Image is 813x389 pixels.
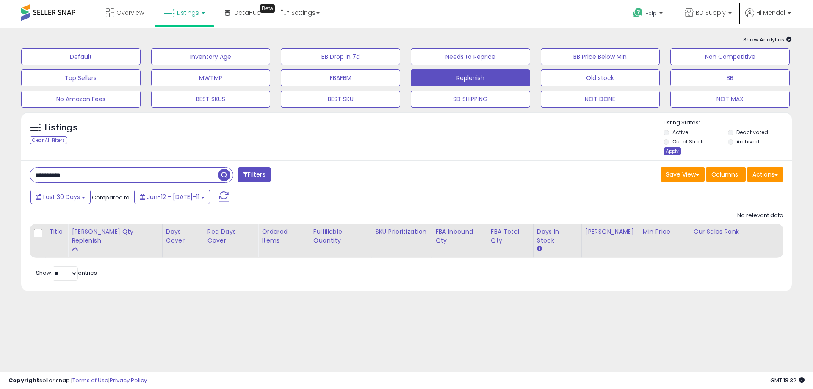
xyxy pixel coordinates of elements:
div: No relevant data [737,212,783,220]
div: Days Cover [166,227,200,245]
button: Jun-12 - [DATE]-11 [134,190,210,204]
strong: Copyright [8,376,39,384]
small: Days In Stock. [537,245,542,253]
a: Help [626,1,671,28]
button: BB Drop in 7d [281,48,400,65]
span: Help [645,10,657,17]
button: SD SHIPPING [411,91,530,108]
button: Filters [238,167,271,182]
div: Cur Sales Rank [694,227,780,236]
button: Non Competitive [670,48,790,65]
span: Show: entries [36,269,97,277]
i: Get Help [633,8,643,18]
a: Privacy Policy [110,376,147,384]
div: Apply [664,147,681,155]
div: Title [49,227,64,236]
button: BB Price Below Min [541,48,660,65]
button: Default [21,48,141,65]
th: CSV column name: cust_attr_3_SKU Prioritization [372,224,432,258]
span: Jun-12 - [DATE]-11 [147,193,199,201]
div: Fulfillable Quantity [313,227,368,245]
span: Overview [116,8,144,17]
span: DataHub [234,8,261,17]
div: Min Price [643,227,686,236]
span: Show Analytics [743,36,792,44]
th: Please note that this number is a calculation based on your required days of coverage and your ve... [68,224,163,258]
span: Compared to: [92,193,131,201]
button: Last 30 Days [30,190,91,204]
label: Active [672,129,688,136]
label: Archived [736,138,759,145]
div: Tooltip anchor [260,4,275,13]
div: seller snap | | [8,377,147,385]
div: [PERSON_NAME] Qty Replenish [72,227,159,245]
button: Needs to Reprice [411,48,530,65]
span: 2025-08-11 18:32 GMT [770,376,805,384]
label: Deactivated [736,129,768,136]
a: Terms of Use [72,376,108,384]
div: Clear All Filters [30,136,67,144]
button: Top Sellers [21,69,141,86]
button: Columns [706,167,746,182]
span: Columns [711,170,738,179]
button: Inventory Age [151,48,271,65]
button: Save View [661,167,705,182]
span: Listings [177,8,199,17]
span: Hi Mendel [756,8,785,17]
button: BEST SKUS [151,91,271,108]
div: FBA Total Qty [491,227,530,245]
div: [PERSON_NAME] [585,227,636,236]
div: Days In Stock [537,227,578,245]
button: BB [670,69,790,86]
p: Listing States: [664,119,791,127]
label: Out of Stock [672,138,703,145]
a: Hi Mendel [745,8,791,28]
div: Req Days Cover [207,227,255,245]
button: NOT MAX [670,91,790,108]
button: Replenish [411,69,530,86]
span: Last 30 Days [43,193,80,201]
div: FBA inbound Qty [435,227,484,245]
button: Actions [747,167,783,182]
button: Old stock [541,69,660,86]
button: NOT DONE [541,91,660,108]
button: FBAFBM [281,69,400,86]
button: MWTMP [151,69,271,86]
h5: Listings [45,122,77,134]
span: BD Supply [696,8,726,17]
button: BEST SKU [281,91,400,108]
div: SKU Prioritization [375,227,428,236]
button: No Amazon Fees [21,91,141,108]
div: Ordered Items [262,227,306,245]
